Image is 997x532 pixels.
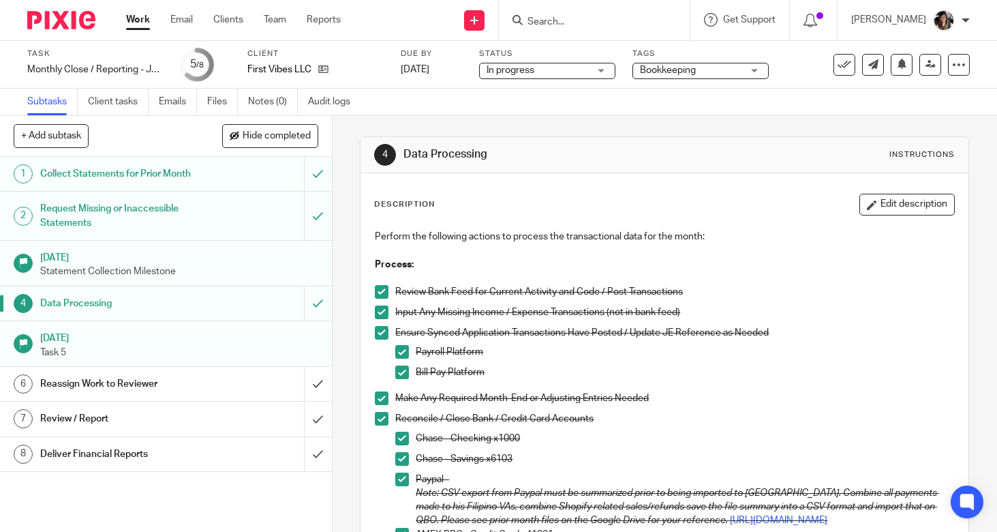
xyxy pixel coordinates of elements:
div: 6 [14,374,33,394]
div: 8 [14,445,33,464]
a: Notes (0) [248,89,298,115]
div: 1 [14,164,33,183]
span: Hide completed [243,131,311,142]
div: Instructions [889,149,955,160]
a: Files [207,89,238,115]
span: Bookkeeping [640,65,696,75]
em: Note: CSV export from Paypal must be summarized prior to being imported to [GEOGRAPHIC_DATA]. Com... [416,488,939,526]
h1: Collect Statements for Prior Month [40,164,207,184]
button: Edit description [859,194,955,216]
div: 4 [14,294,33,313]
img: IMG_2906.JPEG [933,10,955,31]
p: Chase - Checking x1000 [416,432,954,445]
div: Monthly Close / Reporting - June [27,63,164,76]
a: Team [264,13,286,27]
div: 7 [14,409,33,428]
h1: Data Processing [403,147,694,162]
span: In progress [487,65,534,75]
p: Perform the following actions to process the transactional data for the month: [375,230,954,243]
button: + Add subtask [14,124,89,147]
h1: Deliver Financial Reports [40,444,207,464]
div: 2 [14,207,33,226]
p: Statement Collection Milestone [40,265,318,278]
a: Subtasks [27,89,78,115]
p: Ensure Synced Application Transactions Have Posted / Update JE Reference as Needed [395,326,954,340]
span: [DATE] [401,65,429,74]
a: Reports [307,13,341,27]
p: Make Any Required Month-End or Adjusting Entries Needed [395,391,954,405]
h1: [DATE] [40,248,318,265]
p: Paypal - [416,473,954,486]
p: Review Bank Feed for Current Activity and Code / Post Transactions [395,285,954,299]
label: Task [27,48,164,59]
small: /8 [196,61,204,69]
a: Client tasks [88,89,149,115]
div: 5 [190,57,204,72]
p: Reconcile / Close Bank / Credit Card Accounts [395,412,954,426]
h1: [DATE] [40,328,318,345]
strong: Process: [375,260,414,269]
label: Status [479,48,615,59]
label: Client [247,48,384,59]
p: First Vibes LLC [247,63,311,76]
p: Payroll Platform [416,345,954,359]
p: Chase - Savings x6103 [416,452,954,466]
h1: Data Processing [40,293,207,314]
img: Pixie [27,11,95,29]
a: Emails [159,89,197,115]
h1: Request Missing or Inaccessible Statements [40,198,207,233]
div: 4 [374,144,396,166]
input: Search [526,16,649,29]
h1: Review / Report [40,409,207,429]
p: Task 5 [40,346,318,359]
p: Input Any Missing Income / Expense Transactions (not in bank feed) [395,306,954,319]
a: Email [170,13,193,27]
span: Get Support [723,15,776,25]
p: Bill Pay Platform [416,366,954,379]
p: [PERSON_NAME] [851,13,926,27]
button: Hide completed [222,124,318,147]
label: Due by [401,48,462,59]
label: Tags [632,48,769,59]
h1: Reassign Work to Reviewer [40,374,207,394]
p: Description [374,199,435,210]
a: Clients [213,13,243,27]
a: Audit logs [308,89,361,115]
a: [URL][DOMAIN_NAME] [730,516,827,525]
a: Work [126,13,150,27]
